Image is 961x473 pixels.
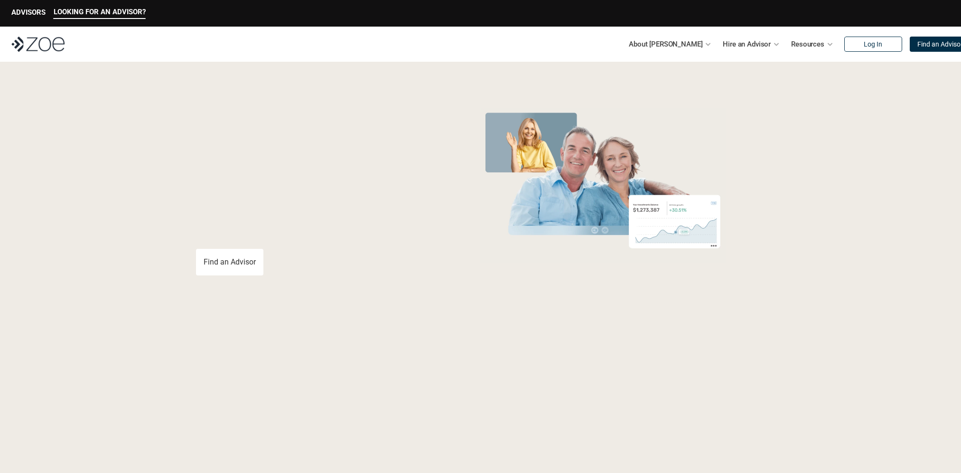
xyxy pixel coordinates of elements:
p: About [PERSON_NAME] [629,37,702,51]
em: The information in the visuals above is for illustrative purposes only and does not represent an ... [471,268,735,274]
p: Log In [864,40,882,48]
p: Loremipsum: *DolOrsi Ametconsecte adi Eli Seddoeius tem inc utlaboreet. Dol 5630 MagNaal Enimadmi... [23,397,938,431]
p: Find an Advisor [204,257,256,266]
span: Grow Your Wealth [196,105,407,142]
a: Find an Advisor [196,249,263,275]
p: You deserve an advisor you can trust. [PERSON_NAME], hire, and invest with vetted, fiduciary, fin... [196,215,441,237]
span: with a Financial Advisor [196,137,388,205]
p: Hire an Advisor [723,37,771,51]
a: Log In [844,37,902,52]
p: ADVISORS [11,8,46,17]
p: Resources [791,37,824,51]
p: LOOKING FOR AN ADVISOR? [54,8,146,16]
